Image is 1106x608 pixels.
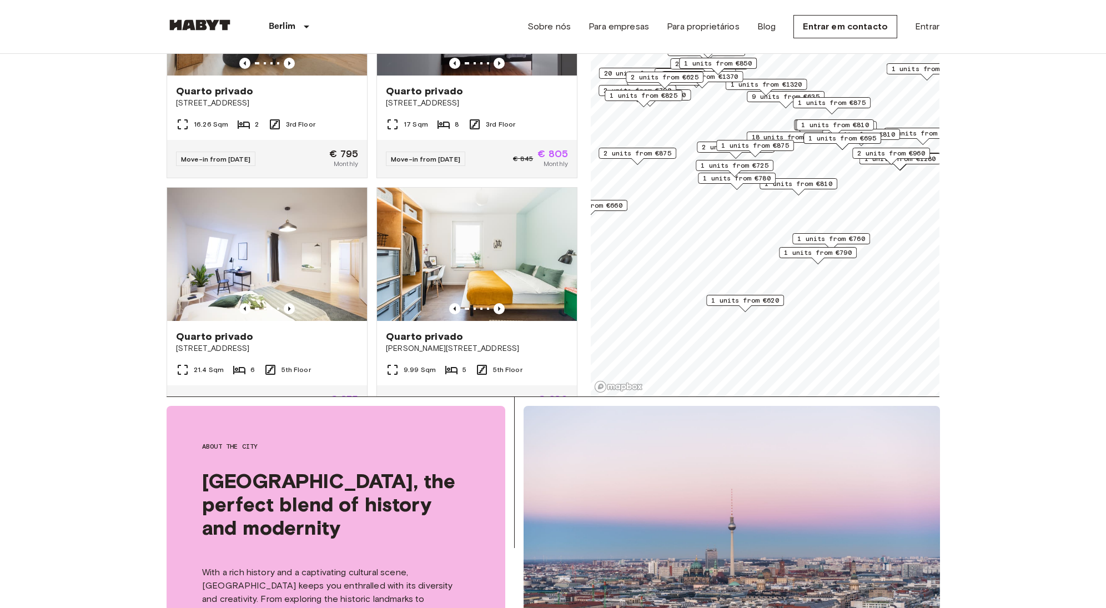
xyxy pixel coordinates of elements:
[194,365,224,375] span: 21.4 Sqm
[537,394,568,404] span: € 680
[716,140,794,157] div: Map marker
[703,173,771,183] span: 1 units from €780
[884,128,962,145] div: Map marker
[284,58,295,69] button: Previous image
[239,58,250,69] button: Previous image
[176,84,253,98] span: Quarto privado
[887,63,968,81] div: Map marker
[794,119,872,137] div: Map marker
[797,234,865,244] span: 1 units from €760
[684,58,752,68] span: 1 units from €850
[675,59,743,69] span: 2 units from €655
[615,90,686,100] span: 1 units from €1150
[662,71,743,88] div: Map marker
[455,119,459,129] span: 8
[726,79,807,96] div: Map marker
[386,84,463,98] span: Quarto privado
[667,20,740,33] a: Para proprietários
[167,19,233,31] img: Habyt
[269,20,295,33] p: Berlim
[513,154,533,164] span: € 845
[494,303,505,314] button: Previous image
[194,119,228,129] span: 16.26 Sqm
[286,119,315,129] span: 3rd Floor
[889,128,957,138] span: 6 units from €645
[404,119,428,129] span: 17 Sqm
[376,187,577,424] a: Marketing picture of unit DE-01-08-020-03QPrevious imagePrevious imageQuarto privado[PERSON_NAME]...
[792,233,870,250] div: Map marker
[167,188,367,321] img: Marketing picture of unit DE-01-046-001-05H
[915,20,939,33] a: Entrar
[795,119,873,137] div: Map marker
[589,20,649,33] a: Para empresas
[449,58,460,69] button: Previous image
[793,97,871,114] div: Map marker
[181,155,250,163] span: Move-in from [DATE]
[334,159,358,169] span: Monthly
[386,98,568,109] span: [STREET_ADDRESS]
[796,119,874,137] div: Map marker
[808,133,876,143] span: 1 units from €695
[827,129,895,139] span: 1 units from €810
[391,155,460,163] span: Move-in from [DATE]
[803,133,881,150] div: Map marker
[752,92,820,102] span: 9 units from €635
[281,365,310,375] span: 5th Floor
[605,90,682,107] div: Map marker
[752,132,823,142] span: 18 units from €650
[527,20,571,33] a: Sobre nós
[731,79,802,89] span: 1 units from €1320
[679,58,757,75] div: Map marker
[599,148,676,165] div: Map marker
[330,394,358,404] span: € 875
[655,68,736,86] div: Map marker
[892,64,963,74] span: 1 units from €1100
[555,200,622,210] span: 1 units from €660
[626,72,703,89] div: Map marker
[176,98,358,109] span: [STREET_ADDRESS]
[779,247,857,264] div: Map marker
[284,303,295,314] button: Previous image
[176,330,253,343] span: Quarto privado
[594,380,643,393] a: Mapbox logo
[202,441,470,451] span: About the city
[604,148,671,158] span: 2 units from €875
[537,149,568,159] span: € 805
[604,86,671,96] span: 2 units from €790
[386,330,463,343] span: Quarto privado
[793,15,897,38] a: Entrar em contacto
[329,149,358,159] span: € 795
[667,72,738,82] span: 1 units from €1370
[670,58,748,76] div: Map marker
[377,188,577,321] img: Marketing picture of unit DE-01-08-020-03Q
[660,69,731,79] span: 12 units from €645
[698,173,776,190] div: Map marker
[631,72,698,82] span: 2 units from €625
[701,160,768,170] span: 1 units from €725
[711,295,779,305] span: 1 units from €620
[702,142,770,152] span: 2 units from €865
[706,295,784,312] div: Map marker
[784,248,852,258] span: 1 units from €790
[757,20,776,33] a: Blog
[449,303,460,314] button: Previous image
[721,140,789,150] span: 1 units from €875
[239,303,250,314] button: Previous image
[857,148,925,158] span: 2 units from €960
[493,365,522,375] span: 5th Floor
[462,365,466,375] span: 5
[765,179,832,189] span: 1 units from €810
[599,85,676,102] div: Map marker
[760,178,837,195] div: Map marker
[610,89,691,107] div: Map marker
[604,68,676,78] span: 20 units from €655
[544,159,568,169] span: Monthly
[697,142,775,159] div: Map marker
[494,58,505,69] button: Previous image
[864,154,936,164] span: 1 units from €1280
[798,98,866,108] span: 1 units from €875
[386,343,568,354] span: [PERSON_NAME][STREET_ADDRESS]
[801,120,869,130] span: 1 units from €810
[486,119,515,129] span: 3rd Floor
[202,469,470,539] span: [GEOGRAPHIC_DATA], the perfect blend of history and modernity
